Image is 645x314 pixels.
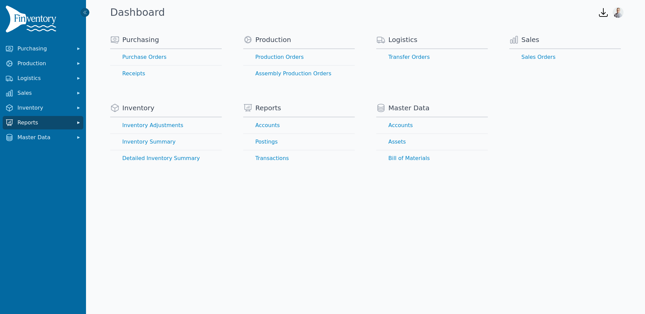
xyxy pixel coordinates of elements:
[5,5,59,35] img: Finventory
[376,134,488,150] a: Assets
[17,104,71,112] span: Inventory
[110,49,222,65] a: Purchase Orders
[388,103,429,113] span: Master Data
[376,117,488,133] a: Accounts
[243,66,355,82] a: Assembly Production Orders
[388,35,418,44] span: Logistics
[376,150,488,166] a: Bill of Materials
[243,117,355,133] a: Accounts
[613,7,623,18] img: Joshua Benton
[376,49,488,65] a: Transfer Orders
[17,60,71,68] span: Production
[17,89,71,97] span: Sales
[3,42,83,55] button: Purchasing
[110,66,222,82] a: Receipts
[509,49,621,65] a: Sales Orders
[243,150,355,166] a: Transactions
[122,103,155,113] span: Inventory
[17,45,71,53] span: Purchasing
[17,74,71,82] span: Logistics
[122,35,159,44] span: Purchasing
[255,103,281,113] span: Reports
[521,35,539,44] span: Sales
[110,150,222,166] a: Detailed Inventory Summary
[243,49,355,65] a: Production Orders
[110,6,165,18] h1: Dashboard
[3,101,83,115] button: Inventory
[17,119,71,127] span: Reports
[17,133,71,142] span: Master Data
[110,117,222,133] a: Inventory Adjustments
[255,35,291,44] span: Production
[243,134,355,150] a: Postings
[3,86,83,100] button: Sales
[3,57,83,70] button: Production
[3,131,83,144] button: Master Data
[110,134,222,150] a: Inventory Summary
[3,116,83,129] button: Reports
[3,72,83,85] button: Logistics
